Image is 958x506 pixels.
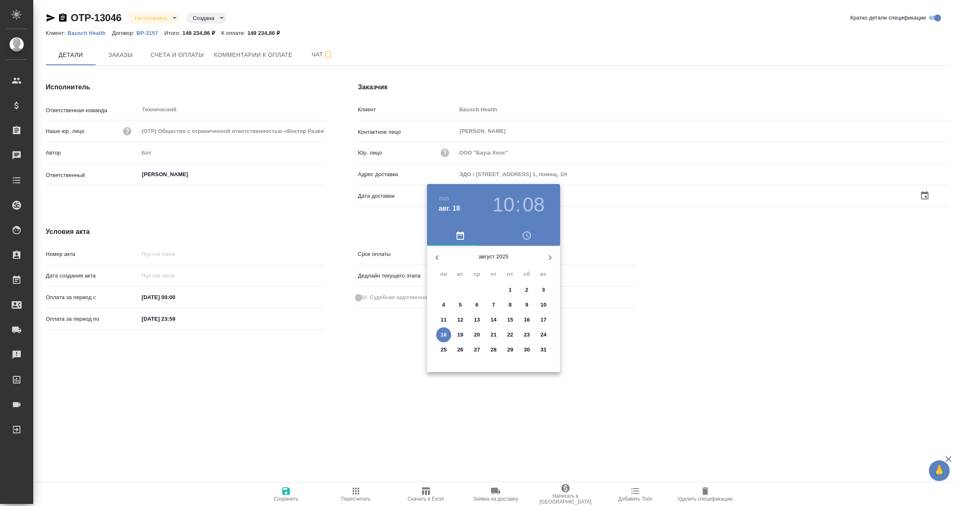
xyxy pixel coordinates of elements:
p: 17 [541,316,547,324]
span: чт [486,270,501,278]
button: 13 [469,312,484,327]
button: 16 [519,312,534,327]
button: 18 [436,327,451,342]
button: 2 [519,282,534,297]
button: 30 [519,342,534,357]
p: 11 [441,316,447,324]
p: 4 [442,301,445,309]
button: 20 [469,327,484,342]
span: вт [453,270,468,278]
button: 5 [453,297,468,312]
p: 6 [475,301,478,309]
p: 12 [457,316,464,324]
p: 30 [524,346,530,354]
button: 23 [519,327,534,342]
p: 5 [459,301,462,309]
button: 31 [536,342,551,357]
p: 2 [525,286,528,294]
p: 1 [509,286,511,294]
p: 10 [541,301,547,309]
button: 9 [519,297,534,312]
button: 29 [503,342,518,357]
button: 1 [503,282,518,297]
button: 8 [503,297,518,312]
button: 15 [503,312,518,327]
p: 7 [492,301,495,309]
button: 21 [486,327,501,342]
span: сб [519,270,534,278]
button: 19 [453,327,468,342]
span: вс [536,270,551,278]
button: 2025 [439,196,449,201]
p: 28 [491,346,497,354]
p: 18 [441,331,447,339]
button: 10 [492,193,514,216]
button: 28 [486,342,501,357]
p: 29 [507,346,514,354]
p: 3 [542,286,545,294]
p: 20 [474,331,480,339]
button: 08 [523,193,545,216]
button: 11 [436,312,451,327]
p: 14 [491,316,497,324]
p: 13 [474,316,480,324]
button: 26 [453,342,468,357]
h3: : [515,193,521,216]
button: 10 [536,297,551,312]
button: 4 [436,297,451,312]
button: 24 [536,327,551,342]
span: пн [436,270,451,278]
button: 7 [486,297,501,312]
p: 15 [507,316,514,324]
p: 27 [474,346,480,354]
button: 6 [469,297,484,312]
p: 31 [541,346,547,354]
button: 22 [503,327,518,342]
p: 24 [541,331,547,339]
p: 21 [491,331,497,339]
p: август 2025 [447,253,540,261]
span: пт [503,270,518,278]
button: 12 [453,312,468,327]
button: 27 [469,342,484,357]
button: 25 [436,342,451,357]
p: 8 [509,301,511,309]
p: 16 [524,316,530,324]
p: 25 [441,346,447,354]
button: авг. 18 [439,204,460,214]
button: 14 [486,312,501,327]
button: 3 [536,282,551,297]
p: 26 [457,346,464,354]
p: 9 [525,301,528,309]
p: 22 [507,331,514,339]
button: 17 [536,312,551,327]
span: ср [469,270,484,278]
p: 19 [457,331,464,339]
p: 23 [524,331,530,339]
